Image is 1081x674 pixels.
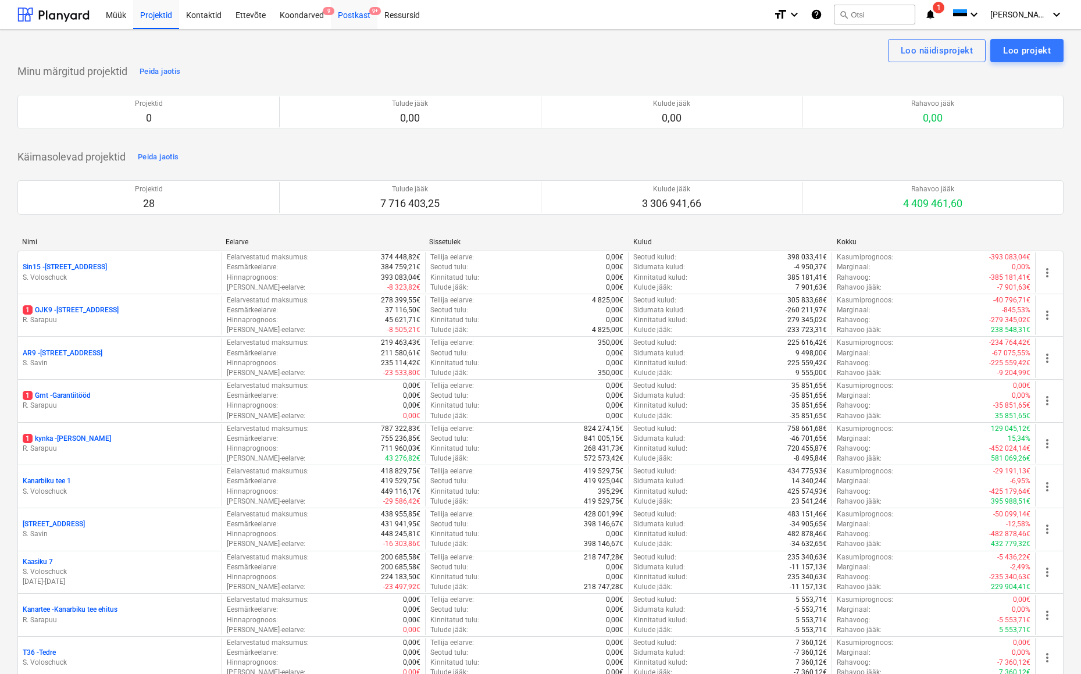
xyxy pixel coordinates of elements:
[135,197,163,211] p: 28
[606,252,623,262] p: 0,00€
[135,111,163,125] p: 0
[791,381,827,391] p: 35 851,65€
[1012,262,1030,272] p: 0,00%
[387,283,420,293] p: -8 323,82€
[23,658,217,668] p: S. Voloschuck
[967,8,981,22] i: keyboard_arrow_down
[430,519,468,529] p: Seotud tulu :
[430,381,474,391] p: Tellija eelarve :
[430,476,468,486] p: Seotud tulu :
[23,358,217,368] p: S. Savin
[23,348,102,358] p: AR9 - [STREET_ADDRESS]
[990,10,1048,19] span: [PERSON_NAME][GEOGRAPHIC_DATA]
[993,466,1030,476] p: -29 191,13€
[430,497,468,507] p: Tulude jääk :
[227,315,278,325] p: Hinnaprognoos :
[23,391,91,401] p: Grnt - Garantiitööd
[633,305,685,315] p: Sidumata kulud :
[606,391,623,401] p: 0,00€
[633,424,676,434] p: Seotud kulud :
[137,62,183,81] button: Peida jaotis
[227,454,305,463] p: [PERSON_NAME]-eelarve :
[837,391,870,401] p: Marginaal :
[381,273,420,283] p: 393 083,04€
[430,401,479,411] p: Kinnitatud tulu :
[1040,351,1054,365] span: more_vert
[1040,651,1054,665] span: more_vert
[381,295,420,305] p: 278 399,55€
[381,487,420,497] p: 449 116,17€
[633,444,687,454] p: Kinnitatud kulud :
[23,262,107,272] p: Sin15 - [STREET_ADDRESS]
[381,338,420,348] p: 219 463,43€
[23,615,217,625] p: R. Sarapuu
[227,509,309,519] p: Eelarvestatud maksumus :
[1040,480,1054,494] span: more_vert
[381,358,420,368] p: 235 114,42€
[787,315,827,325] p: 279 345,02€
[787,252,827,262] p: 398 033,41€
[606,411,623,421] p: 0,00€
[633,315,687,325] p: Kinnitatud kulud :
[794,454,827,463] p: -8 495,84€
[403,391,420,401] p: 0,00€
[140,65,180,79] div: Peida jaotis
[23,487,217,497] p: S. Voloschuck
[837,348,870,358] p: Marginaal :
[633,401,687,411] p: Kinnitatud kulud :
[385,305,420,315] p: 37 116,50€
[633,411,672,421] p: Kulude jääk :
[598,338,623,348] p: 350,00€
[786,325,827,335] p: -233 723,31€
[989,487,1030,497] p: -425 179,64€
[23,434,33,443] span: 1
[606,348,623,358] p: 0,00€
[787,273,827,283] p: 385 181,41€
[430,295,474,305] p: Tellija eelarve :
[430,305,468,315] p: Seotud tulu :
[430,466,474,476] p: Tellija eelarve :
[369,7,381,15] span: 9+
[837,454,882,463] p: Rahavoo jääk :
[633,466,676,476] p: Seotud kulud :
[1003,43,1051,58] div: Loo projekt
[903,184,962,194] p: Rahavoo jääk
[1050,8,1064,22] i: keyboard_arrow_down
[23,391,33,400] span: 1
[430,411,468,421] p: Tulude jääk :
[633,509,676,519] p: Seotud kulud :
[1008,434,1030,444] p: 15,34%
[1002,305,1030,315] p: -845,53%
[226,238,420,246] div: Eelarve
[383,368,420,378] p: -23 533,80€
[790,434,827,444] p: -46 701,65€
[837,358,870,368] p: Rahavoog :
[901,43,973,58] div: Loo näidisprojekt
[633,358,687,368] p: Kinnitatud kulud :
[430,315,479,325] p: Kinnitatud tulu :
[227,434,278,444] p: Eesmärkeelarve :
[227,325,305,335] p: [PERSON_NAME]-eelarve :
[787,338,827,348] p: 225 616,42€
[380,197,440,211] p: 7 716 403,25
[23,557,53,567] p: Kaasiku 7
[135,184,163,194] p: Projektid
[23,529,217,539] p: S. Savin
[383,497,420,507] p: -29 586,42€
[911,111,954,125] p: 0,00
[1013,381,1030,391] p: 0,00€
[791,401,827,411] p: 35 851,65€
[606,273,623,283] p: 0,00€
[584,434,623,444] p: 841 005,15€
[23,519,217,539] div: [STREET_ADDRESS]S. Savin
[787,444,827,454] p: 720 455,87€
[23,305,119,315] p: OJK9 - [STREET_ADDRESS]
[633,497,672,507] p: Kulude jääk :
[381,252,420,262] p: 374 448,82€
[837,497,882,507] p: Rahavoo jääk :
[991,497,1030,507] p: 395 988,51€
[584,509,623,519] p: 428 001,99€
[23,315,217,325] p: R. Sarapuu
[933,2,944,13] span: 1
[997,368,1030,378] p: -9 204,99€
